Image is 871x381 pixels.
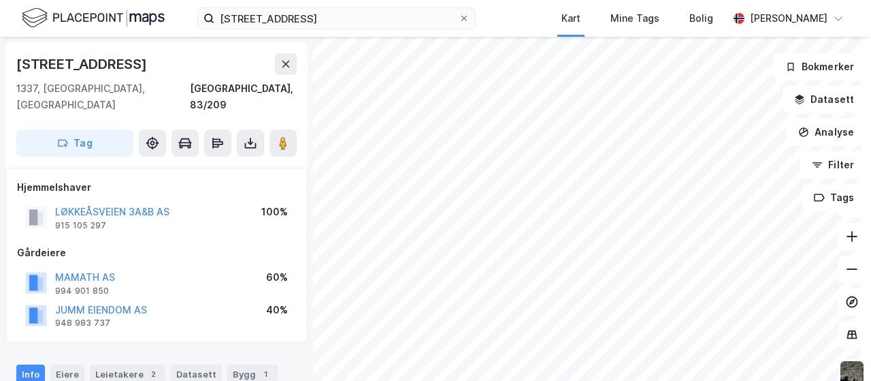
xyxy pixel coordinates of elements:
button: Analyse [787,119,866,146]
div: Mine Tags [610,10,659,27]
button: Filter [800,151,866,179]
div: [GEOGRAPHIC_DATA], 83/209 [190,80,297,113]
div: 60% [266,269,288,286]
div: 100% [261,204,288,220]
button: Bokmerker [774,53,866,80]
div: Kart [561,10,580,27]
div: Gårdeiere [17,245,296,261]
div: Kontrollprogram for chat [803,316,871,381]
div: 1 [259,367,272,381]
div: 948 983 737 [55,318,110,329]
div: 994 901 850 [55,286,109,296]
div: 1337, [GEOGRAPHIC_DATA], [GEOGRAPHIC_DATA] [16,80,190,113]
div: 915 105 297 [55,220,106,231]
div: 2 [146,367,160,381]
img: logo.f888ab2527a4732fd821a326f86c7f29.svg [22,6,165,30]
div: Hjemmelshaver [17,179,296,196]
button: Datasett [783,86,866,113]
button: Tag [16,129,133,157]
button: Tags [802,184,866,211]
div: 40% [266,302,288,318]
iframe: Chat Widget [803,316,871,381]
input: Søk på adresse, matrikkel, gårdeiere, leietakere eller personer [214,8,459,29]
div: Bolig [689,10,713,27]
div: [PERSON_NAME] [750,10,827,27]
div: [STREET_ADDRESS] [16,53,150,75]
